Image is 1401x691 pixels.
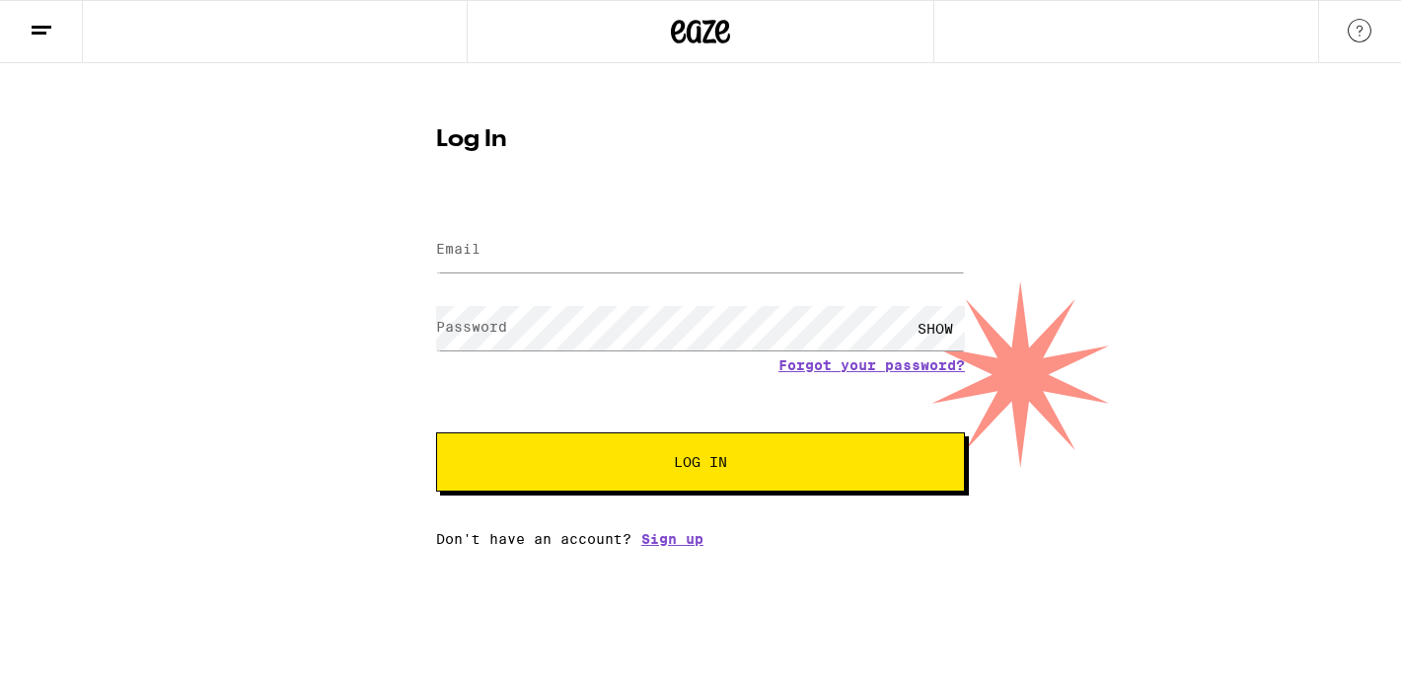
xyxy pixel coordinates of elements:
div: Don't have an account? [436,531,965,547]
input: Email [436,228,965,272]
span: Log In [674,455,727,469]
label: Password [436,319,507,335]
h1: Log In [436,128,965,152]
a: Forgot your password? [778,357,965,373]
label: Email [436,241,480,257]
a: Sign up [641,531,703,547]
div: SHOW [906,306,965,350]
button: Log In [436,432,965,492]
